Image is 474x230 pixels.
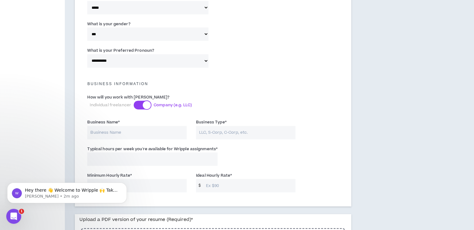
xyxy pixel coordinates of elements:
[87,117,120,127] label: Business Name
[203,179,295,192] input: Ex $90
[79,214,193,225] label: Upload a PDF version of your resume (Required)
[87,19,130,29] label: What is your gender?
[94,179,187,192] input: Ex $75
[196,126,295,139] input: LLC, S-Corp, C-Corp, etc.
[87,126,187,139] input: Business Name
[196,179,203,192] span: $
[87,144,218,154] label: Typical hours per week you're available for Wripple assignments
[87,170,132,180] label: Minimum Hourly Rate
[83,82,343,86] h5: Business Information
[87,46,154,55] label: What is your Preferred Pronoun?
[196,117,227,127] label: Business Type
[196,170,232,180] label: Ideal Hourly Rate
[154,102,192,108] span: Company (e.g. LLC)
[6,209,21,224] iframe: Intercom live chat
[5,170,129,213] iframe: Intercom notifications message
[90,102,131,108] span: Individual freelancer
[87,92,169,102] label: How will you work with [PERSON_NAME]?
[19,209,24,214] span: 1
